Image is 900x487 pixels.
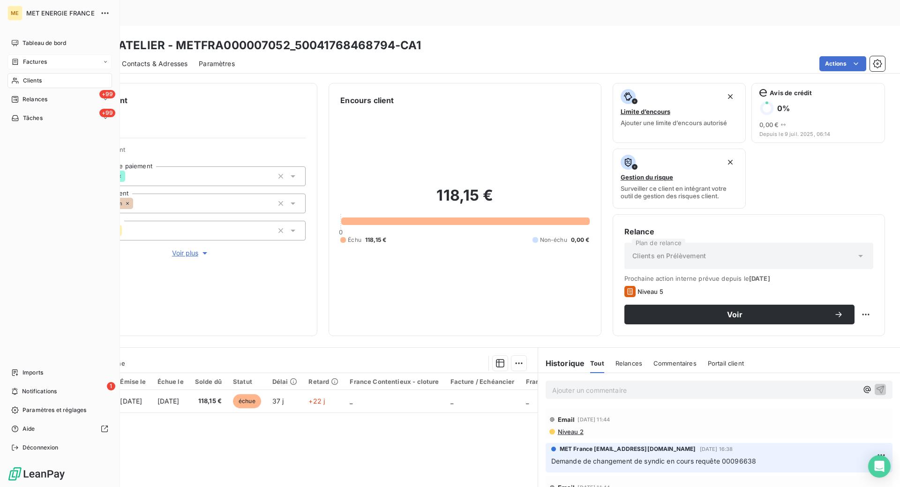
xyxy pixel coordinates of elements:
span: Portail client [708,360,744,367]
span: _ [350,397,352,405]
span: Relances [615,360,642,367]
div: France Contentieux - ouverture [526,378,623,385]
div: Retard [308,378,338,385]
span: Prochaine action interne prévue depuis le [624,275,873,282]
span: Email [558,416,575,423]
div: Facture / Echéancier [450,378,515,385]
span: Gestion du risque [621,173,673,181]
span: échue [233,394,261,408]
input: Ajouter une valeur [133,199,141,208]
span: _ [450,397,453,405]
h3: SDC L'ATELIER - METFRA000007052_50041768468794-CA1 [82,37,421,54]
span: Surveiller ce client en intégrant votre outil de gestion des risques client. [621,185,738,200]
h6: Informations client [57,95,306,106]
h2: 118,15 € [340,186,589,214]
button: Voir [624,305,855,324]
button: Actions [819,56,866,71]
span: Voir plus [172,248,210,258]
span: Ajouter une limite d’encours autorisé [621,119,727,127]
span: Voir [636,311,834,318]
span: Avis de crédit [770,89,812,97]
input: Ajouter une valeur [122,226,129,235]
span: Tout [590,360,604,367]
span: [DATE] 16:38 [700,446,733,452]
span: Non-échu [540,236,567,244]
span: Notifications [22,387,57,396]
h6: Historique [538,358,585,369]
span: +22 j [308,397,325,405]
span: Demande de changement de syndic en cours requête 00096638 [551,457,757,465]
span: Niveau 2 [557,428,584,435]
span: Paramètres [199,59,235,68]
span: Propriétés Client [75,146,306,159]
div: Échue le [157,378,184,385]
span: Déconnexion [22,443,59,452]
span: Clients [23,76,42,85]
button: Voir plus [75,248,306,258]
span: Imports [22,368,43,377]
button: Gestion du risqueSurveiller ce client en intégrant votre outil de gestion des risques client. [613,149,746,209]
div: France Contentieux - cloture [350,378,439,385]
span: Limite d’encours [621,108,670,115]
span: Commentaires [653,360,697,367]
span: Relances [22,95,47,104]
span: 118,15 € [195,397,222,406]
span: _ [526,397,529,405]
div: Statut [233,378,261,385]
h6: Relance [624,226,873,237]
span: Depuis le 9 juil. 2025, 06:14 [759,131,877,137]
span: 0 [339,228,343,236]
span: Factures [23,58,47,66]
span: MET France [EMAIL_ADDRESS][DOMAIN_NAME] [560,445,696,453]
span: Niveau 5 [637,288,663,295]
span: Tâches [23,114,43,122]
div: Délai [272,378,298,385]
span: [DATE] [749,275,770,282]
span: [DATE] [120,397,142,405]
span: 37 j [272,397,284,405]
input: Ajouter une valeur [125,172,133,180]
span: [DATE] 11:44 [577,417,610,422]
span: Échu [348,236,361,244]
span: Paramètres et réglages [22,406,86,414]
span: 1 [107,382,115,390]
div: Open Intercom Messenger [868,455,891,478]
span: Clients en Prélèvement [632,251,706,261]
a: Aide [7,421,112,436]
span: 118,15 € [365,236,386,244]
span: +99 [99,109,115,117]
span: [DATE] [157,397,180,405]
button: Limite d’encoursAjouter une limite d’encours autorisé [613,83,746,143]
span: Contacts & Adresses [122,59,187,68]
div: Solde dû [195,378,222,385]
img: Logo LeanPay [7,466,66,481]
div: Émise le [120,378,146,385]
span: 0,00 € [759,121,779,128]
span: +99 [99,90,115,98]
span: Tableau de bord [22,39,66,47]
h6: Encours client [340,95,394,106]
span: Aide [22,425,35,433]
span: 0,00 € [571,236,590,244]
h6: 0 % [777,104,790,113]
